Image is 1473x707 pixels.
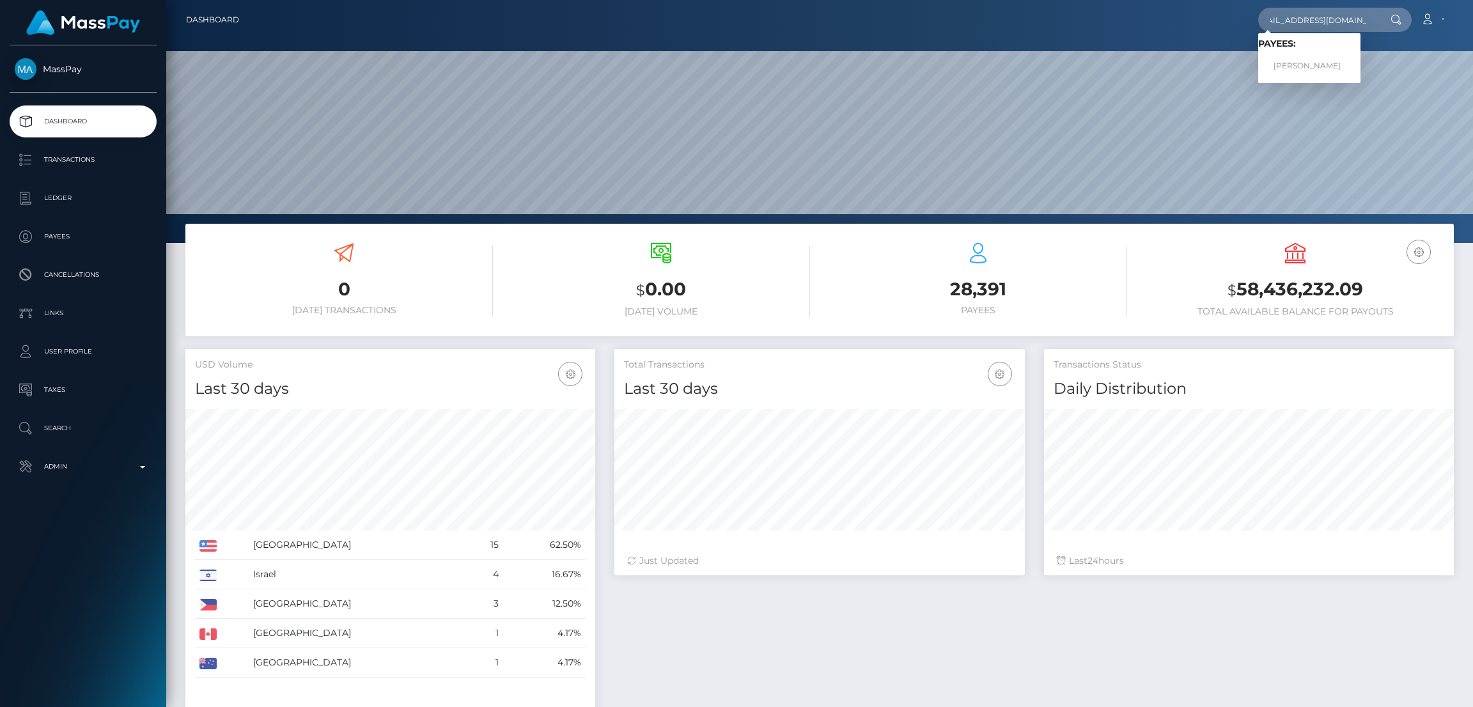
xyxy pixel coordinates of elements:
h4: Last 30 days [195,378,586,400]
a: [PERSON_NAME] [1258,54,1360,78]
a: User Profile [10,336,157,368]
td: Israel [249,560,468,589]
h5: USD Volume [195,359,586,371]
h5: Transactions Status [1054,359,1444,371]
td: 4.17% [503,619,586,648]
p: Dashboard [15,112,152,131]
h3: 0 [195,277,493,302]
h4: Last 30 days [624,378,1015,400]
h3: 58,436,232.09 [1146,277,1444,303]
p: Payees [15,227,152,246]
p: Search [15,419,152,438]
a: Cancellations [10,259,157,291]
img: CA.png [199,628,217,640]
h6: [DATE] Volume [512,306,810,317]
a: Dashboard [186,6,239,33]
img: IL.png [199,570,217,581]
h3: 28,391 [829,277,1127,302]
p: Ledger [15,189,152,208]
input: Search... [1258,8,1378,32]
td: [GEOGRAPHIC_DATA] [249,589,468,619]
td: 4.17% [503,648,586,678]
h3: 0.00 [512,277,810,303]
a: Search [10,412,157,444]
td: 3 [468,589,503,619]
p: Cancellations [15,265,152,284]
a: Links [10,297,157,329]
h6: [DATE] Transactions [195,305,493,316]
small: $ [636,281,645,299]
img: MassPay [15,58,36,80]
h4: Daily Distribution [1054,378,1444,400]
td: 16.67% [503,560,586,589]
td: 62.50% [503,531,586,560]
td: [GEOGRAPHIC_DATA] [249,648,468,678]
span: 24 [1087,555,1098,566]
td: 1 [468,619,503,648]
a: Dashboard [10,105,157,137]
h6: Payees [829,305,1127,316]
p: User Profile [15,342,152,361]
td: 15 [468,531,503,560]
img: MassPay Logo [26,10,140,35]
td: 1 [468,648,503,678]
td: 12.50% [503,589,586,619]
small: $ [1227,281,1236,299]
p: Links [15,304,152,323]
h6: Payees: [1258,38,1360,49]
td: [GEOGRAPHIC_DATA] [249,531,468,560]
div: Just Updated [627,554,1011,568]
h5: Total Transactions [624,359,1015,371]
div: Last hours [1057,554,1441,568]
h6: Total Available Balance for Payouts [1146,306,1444,317]
a: Taxes [10,374,157,406]
img: AU.png [199,658,217,669]
img: PH.png [199,599,217,610]
p: Transactions [15,150,152,169]
td: [GEOGRAPHIC_DATA] [249,619,468,648]
p: Admin [15,457,152,476]
img: US.png [199,540,217,552]
p: Taxes [15,380,152,400]
a: Transactions [10,144,157,176]
span: MassPay [10,63,157,75]
td: 4 [468,560,503,589]
a: Ledger [10,182,157,214]
a: Admin [10,451,157,483]
a: Payees [10,221,157,252]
